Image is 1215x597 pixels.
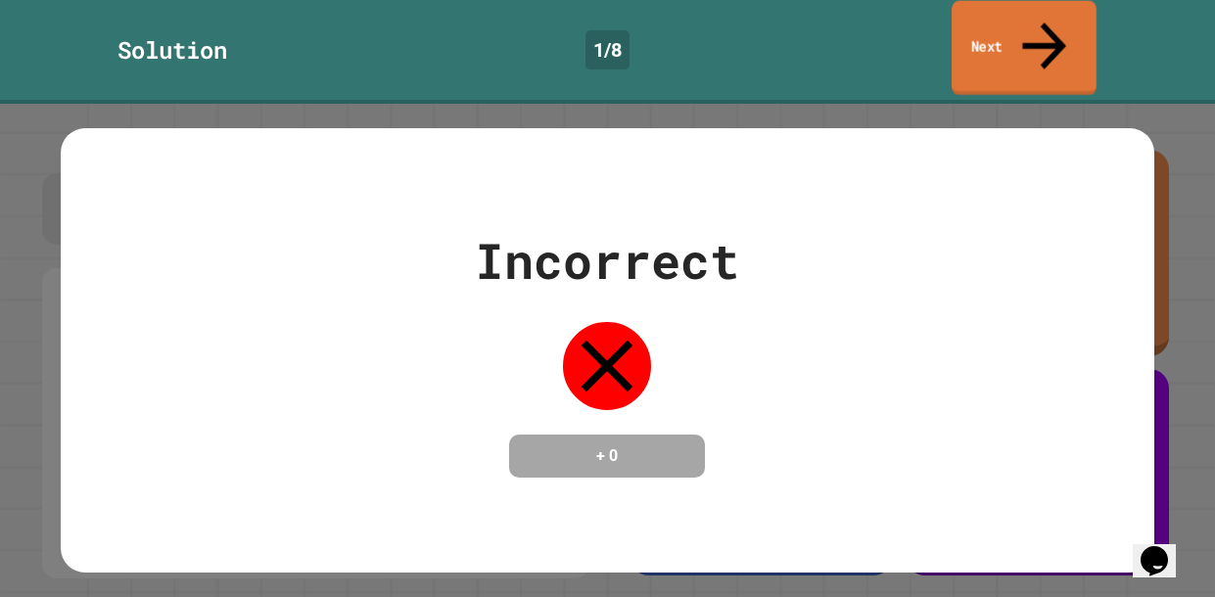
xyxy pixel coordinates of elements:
div: 1 / 8 [585,30,630,69]
div: Incorrect [475,224,739,298]
iframe: chat widget [1133,519,1195,577]
h4: + 0 [529,444,685,468]
a: Next [952,1,1097,96]
div: Solution [117,32,227,68]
